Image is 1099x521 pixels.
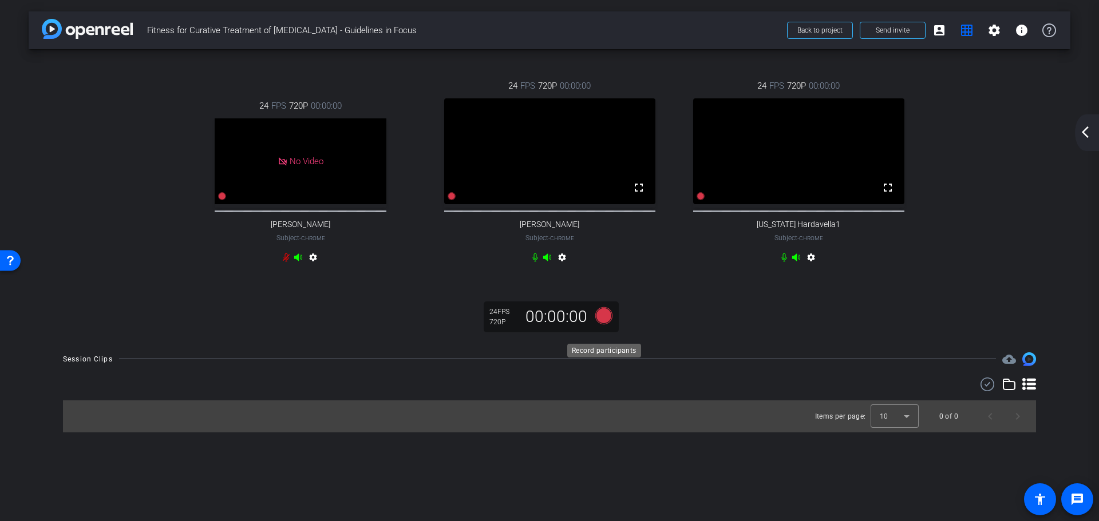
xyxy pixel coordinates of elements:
[290,156,323,166] span: No Video
[1015,23,1029,37] mat-icon: info
[939,411,958,422] div: 0 of 0
[271,220,330,229] span: [PERSON_NAME]
[271,100,286,112] span: FPS
[63,353,113,365] div: Session Clips
[1022,352,1036,366] img: Session clips
[787,79,806,92] span: 720P
[489,317,518,327] div: 720P
[555,253,569,267] mat-icon: settings
[987,23,1001,37] mat-icon: settings
[815,411,866,422] div: Items per page:
[147,19,780,42] span: Fitness for Curative Treatment of [MEDICAL_DATA] - Guidelines in Focus
[1078,125,1092,139] mat-icon: arrow_back_ios_new
[311,100,342,112] span: 00:00:00
[520,220,579,229] span: [PERSON_NAME]
[797,234,799,242] span: -
[881,181,895,194] mat-icon: fullscreen
[518,307,595,327] div: 00:00:00
[774,233,823,243] span: Subject
[508,79,517,92] span: 24
[289,100,308,112] span: 720P
[787,22,853,39] button: Back to project
[1004,403,1031,430] button: Next page
[301,235,325,241] span: Chrome
[520,79,535,92] span: FPS
[632,181,646,194] mat-icon: fullscreen
[560,79,591,92] span: 00:00:00
[860,22,926,39] button: Send invite
[259,100,268,112] span: 24
[1033,492,1047,506] mat-icon: accessibility
[276,233,325,243] span: Subject
[799,235,823,241] span: Chrome
[769,79,784,92] span: FPS
[876,26,910,35] span: Send invite
[306,253,320,267] mat-icon: settings
[299,234,301,242] span: -
[1070,492,1084,506] mat-icon: message
[1002,352,1016,366] span: Destinations for your clips
[932,23,946,37] mat-icon: account_box
[497,308,509,316] span: FPS
[757,220,840,229] span: [US_STATE] Hardavella1
[1002,352,1016,366] mat-icon: cloud_upload
[804,253,818,267] mat-icon: settings
[809,79,840,92] span: 00:00:00
[525,233,574,243] span: Subject
[797,26,843,34] span: Back to project
[548,234,550,242] span: -
[550,235,574,241] span: Chrome
[977,403,1004,430] button: Previous page
[42,19,133,39] img: app-logo
[757,79,766,92] span: 24
[567,344,641,357] div: Record participants
[489,307,518,316] div: 24
[960,23,974,37] mat-icon: grid_on
[538,79,557,92] span: 720P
